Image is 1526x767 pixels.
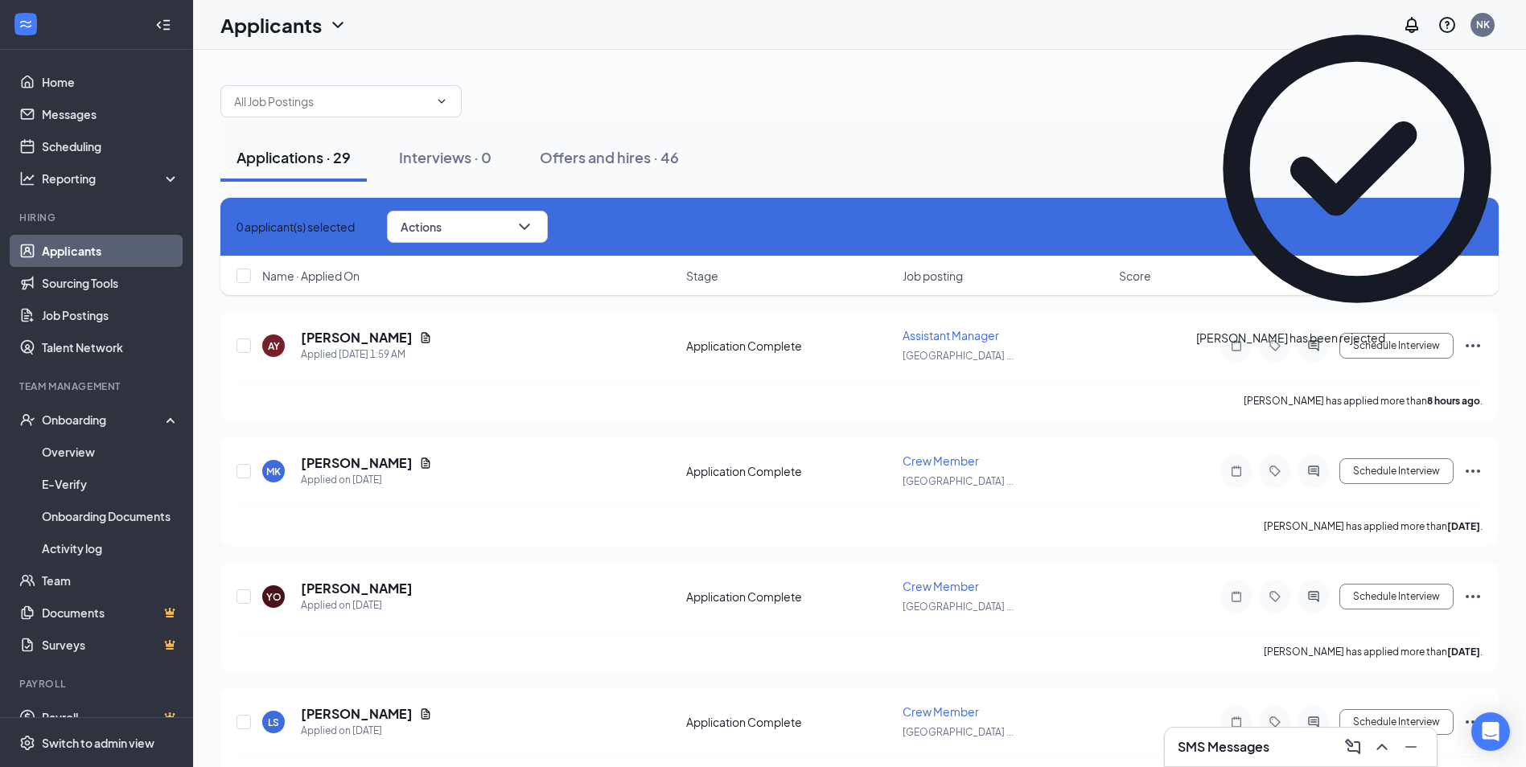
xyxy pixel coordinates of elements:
[301,580,413,597] h5: [PERSON_NAME]
[301,705,413,723] h5: [PERSON_NAME]
[301,454,413,472] h5: [PERSON_NAME]
[42,299,179,331] a: Job Postings
[903,350,1014,362] span: [GEOGRAPHIC_DATA] ...
[19,412,35,428] svg: UserCheck
[686,268,718,284] span: Stage
[686,463,893,479] div: Application Complete
[328,15,348,35] svg: ChevronDown
[1372,737,1392,757] svg: ChevronUp
[435,95,448,108] svg: ChevronDown
[1264,645,1483,658] p: [PERSON_NAME] has applied more than .
[1463,712,1483,732] svg: Ellipses
[234,92,429,110] input: All Job Postings
[42,98,179,130] a: Messages
[42,412,166,428] div: Onboarding
[686,589,893,605] div: Application Complete
[1304,465,1323,478] svg: ActiveChat
[42,267,179,299] a: Sourcing Tools
[903,328,999,342] span: Assistant Manager
[42,468,179,500] a: E-Verify
[1196,8,1518,330] svg: CheckmarkCircle
[1265,465,1285,478] svg: Tag
[1463,461,1483,481] svg: Ellipses
[1304,590,1323,603] svg: ActiveChat
[1447,520,1480,532] b: [DATE]
[1339,584,1454,609] button: Schedule Interview
[42,235,179,267] a: Applicants
[301,472,432,488] div: Applied on [DATE]
[301,329,413,347] h5: [PERSON_NAME]
[540,147,679,167] div: Offers and hires · 46
[19,170,35,187] svg: Analysis
[1427,395,1480,407] b: 8 hours ago
[1178,738,1269,756] h3: SMS Messages
[237,147,351,167] div: Applications · 29
[1369,734,1395,760] button: ChevronUp
[19,211,176,224] div: Hiring
[42,500,179,532] a: Onboarding Documents
[42,66,179,98] a: Home
[1227,716,1246,728] svg: Note
[155,17,171,33] svg: Collapse
[42,629,179,661] a: SurveysCrown
[42,597,179,629] a: DocumentsCrown
[515,217,534,236] svg: ChevronDown
[1339,709,1454,735] button: Schedule Interview
[1227,465,1246,478] svg: Note
[1398,734,1424,760] button: Minimize
[42,436,179,468] a: Overview
[237,218,355,236] span: 0 applicant(s) selected
[419,457,432,470] svg: Document
[903,268,963,284] span: Job posting
[387,211,548,243] button: ActionsChevronDown
[301,597,413,613] div: Applied on [DATE]
[903,579,979,593] span: Crew Member
[903,704,979,719] span: Crew Member
[686,714,893,730] div: Application Complete
[1119,268,1151,284] span: Score
[1304,716,1323,728] svg: ActiveChat
[268,716,279,729] div: LS
[42,735,154,751] div: Switch to admin view
[686,338,893,354] div: Application Complete
[1471,712,1510,751] div: Open Intercom Messenger
[399,147,492,167] div: Interviews · 0
[1447,646,1480,658] b: [DATE]
[1264,519,1483,533] p: [PERSON_NAME] has applied more than .
[1339,458,1454,484] button: Schedule Interview
[1340,734,1366,760] button: ComposeMessage
[1401,737,1421,757] svg: Minimize
[401,221,442,232] span: Actions
[419,331,432,344] svg: Document
[1265,716,1285,728] svg: Tag
[419,708,432,720] svg: Document
[903,601,1014,613] span: [GEOGRAPHIC_DATA] ...
[19,677,176,691] div: Payroll
[42,331,179,363] a: Talent Network
[268,339,280,353] div: AY
[266,590,282,604] div: YO
[903,453,979,468] span: Crew Member
[1196,330,1388,347] div: [PERSON_NAME] has been rejected.
[301,723,432,739] div: Applied on [DATE]
[42,701,179,733] a: PayrollCrown
[903,475,1014,487] span: [GEOGRAPHIC_DATA] ...
[42,564,179,597] a: Team
[1463,587,1483,606] svg: Ellipses
[1244,394,1483,408] p: [PERSON_NAME] has applied more than .
[42,170,180,187] div: Reporting
[42,130,179,162] a: Scheduling
[19,735,35,751] svg: Settings
[1227,590,1246,603] svg: Note
[19,379,176,393] div: Team Management
[1343,737,1363,757] svg: ComposeMessage
[1265,590,1285,603] svg: Tag
[220,11,322,39] h1: Applicants
[42,532,179,564] a: Activity log
[301,347,432,363] div: Applied [DATE] 1:59 AM
[266,465,281,478] div: MK
[903,726,1014,738] span: [GEOGRAPHIC_DATA] ...
[18,16,34,32] svg: WorkstreamLogo
[262,268,360,284] span: Name · Applied On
